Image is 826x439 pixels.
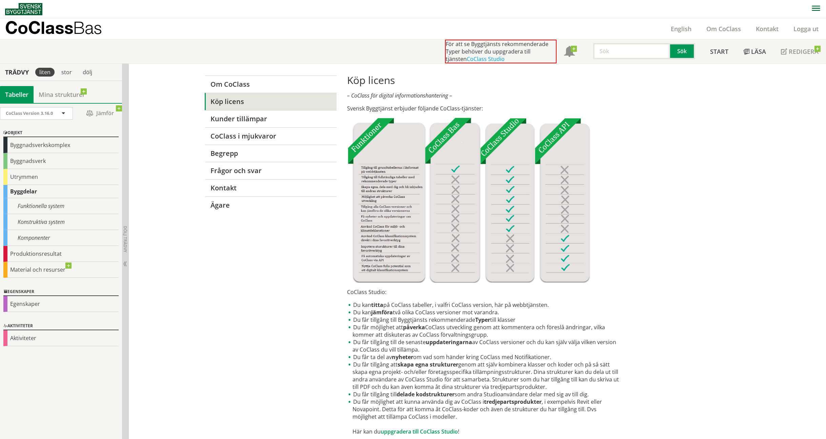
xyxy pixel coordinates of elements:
[347,316,621,323] li: Du får tillgång till Byggtjänsts rekommenderade till klasser
[3,198,119,214] div: Funktionella system
[593,43,670,59] input: Sök
[3,153,119,169] div: Byggnadsverk
[703,40,736,63] a: Start
[3,288,119,296] div: Egenskaper
[773,40,826,63] a: Redigera
[1,68,33,76] div: Trädvy
[35,68,55,77] div: liten
[347,309,621,316] li: Du kan två olika CoClass versioner mot varandra.
[347,92,452,99] em: – CoClass för digital informationshantering –
[3,296,119,312] div: Egenskaper
[371,309,393,316] strong: jämföra
[381,428,458,435] a: uppgradera till CoClass Studio
[347,118,590,283] img: Tjnster-Tabell_CoClassBas-Studio-API2022-12-22.jpg
[392,353,413,361] strong: nyheter
[748,25,786,33] a: Kontakt
[205,76,337,93] a: Om CoClass
[205,162,337,179] a: Frågor och svar
[79,68,96,77] div: dölj
[397,391,455,398] strong: delade kodstrukturer
[80,107,120,119] span: Jämför
[347,338,621,353] li: Du får tillgång till de senaste av CoClass versioner och du kan själv välja vilken version av CoC...
[347,288,621,296] p: CoClass Studio:
[3,129,119,137] div: Objekt
[699,25,748,33] a: Om CoClass
[205,145,337,162] a: Begrepp
[3,322,119,330] div: Aktiviteter
[347,361,621,391] li: Du får tillgång att genom att själv kombinera klasser och koder och på så sätt skapa egna projekt...
[5,18,117,39] a: CoClassBas
[786,25,826,33] a: Logga ut
[484,398,542,405] strong: tredjepartsprodukter
[205,196,337,214] a: Ägare
[663,25,699,33] a: English
[3,137,119,153] div: Byggnadsverkskomplex
[467,55,505,63] a: CoClass Studio
[426,338,472,346] strong: uppdateringarna
[789,47,819,56] span: Redigera
[564,47,575,58] span: Notifikationer
[347,353,621,361] li: Du får ta del av om vad som händer kring CoClass med Notifikationer.
[5,3,42,15] img: Svensk Byggtjänst
[5,24,102,32] p: CoClass
[57,68,76,77] div: stor
[205,110,337,127] a: Kunder tillämpar
[371,301,383,309] strong: titta
[445,40,557,63] div: För att se Byggtjänsts rekommenderade Typer behöver du uppgradera till tjänsten
[3,262,119,278] div: Material och resurser
[3,169,119,185] div: Utrymmen
[73,18,102,38] span: Bas
[736,40,773,63] a: Läsa
[3,214,119,230] div: Konstruktiva system
[3,330,119,346] div: Aktiviteter
[3,246,119,262] div: Produktionsresultat
[205,127,337,145] a: CoClass i mjukvaror
[122,226,128,252] span: Dölj trädvy
[3,230,119,246] div: Komponenter
[670,43,695,59] button: Sök
[347,398,621,435] li: Du får möjlighet att kunna använda dig av CoClass i , i exempelvis Revit eller Novapoint. Detta f...
[403,323,425,331] strong: påverka
[751,47,766,56] span: Läsa
[6,110,53,116] span: CoClass Version 3.16.0
[347,301,621,309] li: Du kan på CoClass tabeller, i valfri CoClass version, här på webbtjänsten.
[34,86,90,103] a: Mina strukturer
[3,185,119,198] div: Byggdelar
[347,105,621,112] p: Svensk Byggtjänst erbjuder följande CoClass-tjänster:
[347,391,621,398] li: Du får tillgång till som andra Studioanvändare delar med sig av till dig.
[475,316,490,323] strong: Typer
[347,74,621,86] h1: Köp licens
[710,47,728,56] span: Start
[398,361,458,368] strong: skapa egna strukturer
[205,179,337,196] a: Kontakt
[205,93,337,110] a: Köp licens
[347,323,621,338] li: Du får möjlighet att CoClass utveckling genom att kommentera och föreslå ändringar, vilka kommer ...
